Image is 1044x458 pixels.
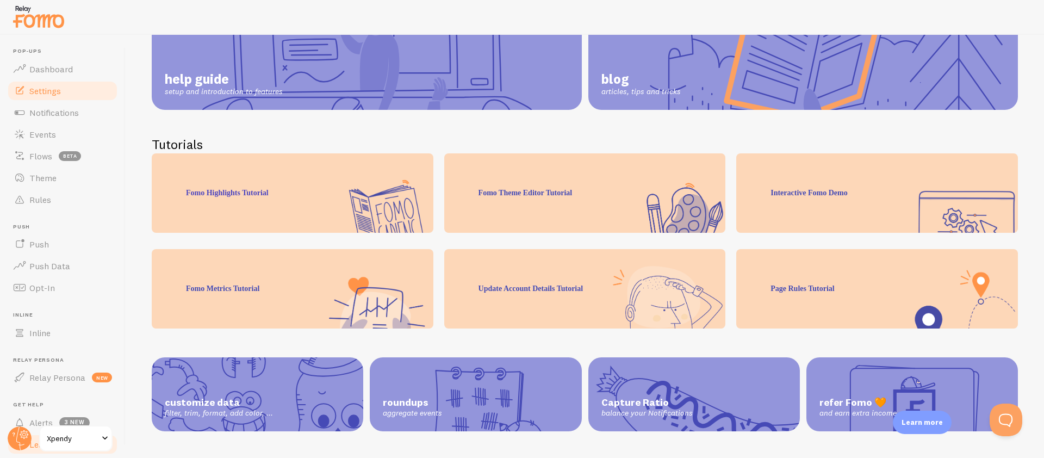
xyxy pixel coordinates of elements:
span: Rules [29,194,51,205]
span: Inline [29,327,51,338]
span: Opt-In [29,282,55,293]
a: Flows beta [7,145,119,167]
a: Settings [7,80,119,102]
a: Theme [7,167,119,189]
a: Rules [7,189,119,211]
a: Opt-In [7,277,119,299]
a: Alerts 3 new [7,412,119,434]
span: beta [59,151,81,161]
div: Update Account Details Tutorial [444,249,726,329]
span: Flows [29,151,52,162]
span: Settings [29,85,61,96]
span: Push [13,224,119,231]
div: Fomo Metrics Tutorial [152,249,433,329]
span: Pop-ups [13,48,119,55]
span: articles, tips and tricks [601,87,681,97]
span: setup and introduction to features [165,87,283,97]
a: Relay Persona new [7,367,119,388]
div: Fomo Highlights Tutorial [152,153,433,233]
span: Relay Persona [13,357,119,364]
span: help guide [165,71,283,87]
span: Theme [29,172,57,183]
h2: Tutorials [152,136,1018,153]
span: Get Help [13,401,119,409]
div: Page Rules Tutorial [736,249,1018,329]
span: Alerts [29,417,53,428]
span: Inline [13,312,119,319]
iframe: Help Scout Beacon - Open [990,404,1022,436]
span: 3 new [59,417,90,428]
span: roundups [383,397,568,409]
span: Xpendy [47,432,98,445]
div: Learn more [893,411,952,434]
p: Learn more [902,417,943,428]
span: balance your Notifications [601,409,787,418]
span: Capture Ratio [601,397,787,409]
a: Dashboard [7,58,119,80]
span: aggregate events [383,409,568,418]
span: Push [29,239,49,250]
a: Push Data [7,255,119,277]
a: Events [7,123,119,145]
a: Notifications [7,102,119,123]
span: filter, trim, format, add color, ... [165,409,350,418]
a: Inline [7,322,119,344]
img: fomo-relay-logo-orange.svg [11,3,66,30]
span: customize data [165,397,350,409]
span: Dashboard [29,64,73,75]
a: Xpendy [39,425,113,451]
span: Relay Persona [29,372,85,383]
span: Notifications [29,107,79,118]
span: Events [29,129,56,140]
span: new [92,373,112,382]
span: blog [601,71,681,87]
div: Interactive Fomo Demo [736,153,1018,233]
a: Push [7,233,119,255]
span: refer Fomo 🧡 [819,397,1005,409]
div: Fomo Theme Editor Tutorial [444,153,726,233]
span: Push Data [29,261,70,271]
span: and earn extra income [819,409,1005,418]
